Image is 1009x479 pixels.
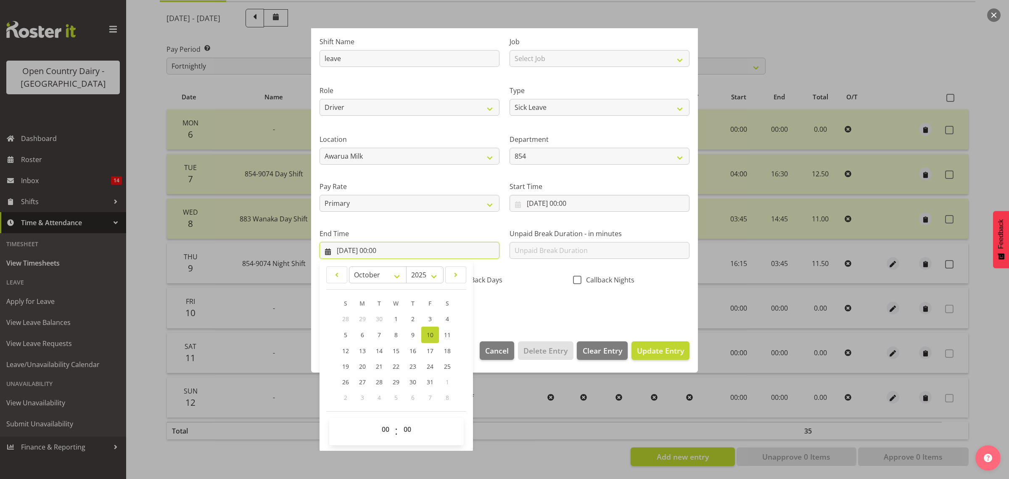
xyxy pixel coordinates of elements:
[354,374,371,390] a: 27
[404,311,421,327] a: 2
[454,276,502,284] span: CallBack Days
[337,374,354,390] a: 26
[444,347,451,355] span: 18
[444,331,451,339] span: 11
[421,343,439,359] a: 17
[404,327,421,343] a: 9
[320,229,499,239] label: End Time
[388,327,404,343] a: 8
[510,195,689,212] input: Click to select...
[997,219,1005,249] span: Feedback
[342,347,349,355] span: 12
[444,362,451,370] span: 25
[510,37,689,47] label: Job
[378,394,381,402] span: 4
[427,331,433,339] span: 10
[376,315,383,323] span: 30
[359,378,366,386] span: 27
[421,374,439,390] a: 31
[428,315,432,323] span: 3
[439,359,456,374] a: 25
[428,299,431,307] span: F
[439,311,456,327] a: 4
[439,343,456,359] a: 18
[342,378,349,386] span: 26
[344,331,347,339] span: 5
[404,374,421,390] a: 30
[583,345,622,356] span: Clear Entry
[320,37,499,47] label: Shift Name
[427,378,433,386] span: 31
[354,343,371,359] a: 13
[376,378,383,386] span: 28
[361,394,364,402] span: 3
[510,85,689,96] label: Type
[510,181,689,192] label: Start Time
[320,134,499,144] label: Location
[359,347,366,355] span: 13
[376,347,383,355] span: 14
[361,331,364,339] span: 6
[421,327,439,343] a: 10
[446,378,449,386] span: 1
[371,359,388,374] a: 21
[395,421,398,442] span: :
[388,374,404,390] a: 29
[320,181,499,192] label: Pay Rate
[446,394,449,402] span: 8
[394,331,398,339] span: 8
[337,343,354,359] a: 12
[631,341,689,360] button: Update Entry
[428,394,432,402] span: 7
[404,359,421,374] a: 23
[411,331,415,339] span: 9
[446,299,449,307] span: S
[577,341,627,360] button: Clear Entry
[359,299,365,307] span: M
[337,359,354,374] a: 19
[342,315,349,323] span: 28
[388,343,404,359] a: 15
[371,327,388,343] a: 7
[409,347,416,355] span: 16
[371,374,388,390] a: 28
[344,394,347,402] span: 2
[378,299,381,307] span: T
[439,327,456,343] a: 11
[388,359,404,374] a: 22
[359,315,366,323] span: 29
[421,311,439,327] a: 3
[446,315,449,323] span: 4
[359,362,366,370] span: 20
[581,276,634,284] span: Callback Nights
[320,242,499,259] input: Click to select...
[510,229,689,239] label: Unpaid Break Duration - in minutes
[344,299,347,307] span: S
[393,378,399,386] span: 29
[485,345,509,356] span: Cancel
[409,378,416,386] span: 30
[394,394,398,402] span: 5
[409,362,416,370] span: 23
[411,394,415,402] span: 6
[404,343,421,359] a: 16
[427,347,433,355] span: 17
[354,359,371,374] a: 20
[427,362,433,370] span: 24
[378,331,381,339] span: 7
[510,242,689,259] input: Unpaid Break Duration
[421,359,439,374] a: 24
[342,362,349,370] span: 19
[320,50,499,67] input: Shift Name
[394,315,398,323] span: 1
[518,341,573,360] button: Delete Entry
[510,134,689,144] label: Department
[371,343,388,359] a: 14
[993,211,1009,268] button: Feedback - Show survey
[393,362,399,370] span: 22
[393,347,399,355] span: 15
[411,315,415,323] span: 2
[984,454,992,462] img: help-xxl-2.png
[523,345,568,356] span: Delete Entry
[388,311,404,327] a: 1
